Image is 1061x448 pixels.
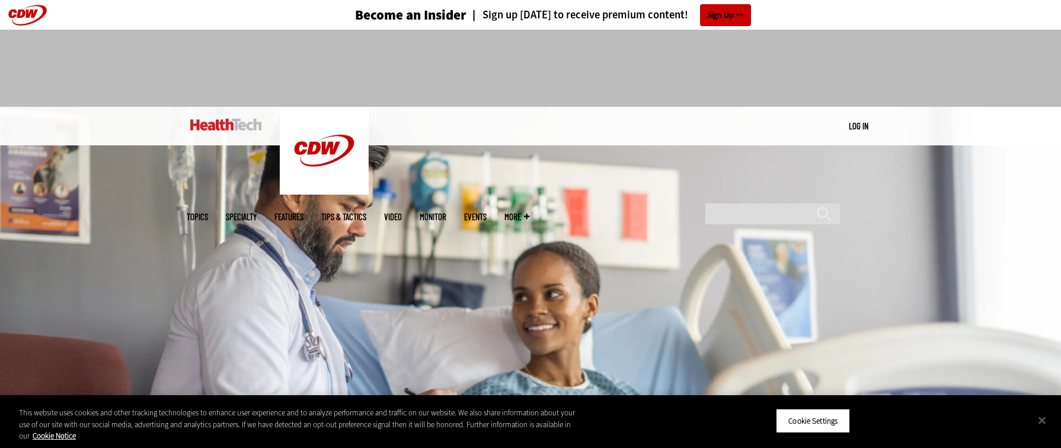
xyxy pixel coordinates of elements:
a: Video [384,212,402,221]
span: Topics [187,212,208,221]
a: Sign up [DATE] to receive premium content! [466,9,688,21]
a: Sign Up [700,4,751,26]
h3: Become an Insider [355,8,466,22]
iframe: advertisement [315,42,746,95]
a: Features [274,212,303,221]
img: Home [190,119,262,131]
a: More information about your privacy [33,431,76,441]
button: Close [1029,407,1055,433]
button: Cookie Settings [776,408,850,433]
a: Log in [849,120,868,131]
a: Become an Insider [311,8,466,22]
a: MonITor [420,212,446,221]
a: Tips & Tactics [321,212,366,221]
a: Events [464,212,487,221]
div: User menu [849,120,868,132]
span: More [504,212,529,221]
span: Specialty [226,212,257,221]
div: This website uses cookies and other tracking technologies to enhance user experience and to analy... [19,407,584,442]
a: CDW [280,185,369,198]
img: Home [280,107,369,195]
